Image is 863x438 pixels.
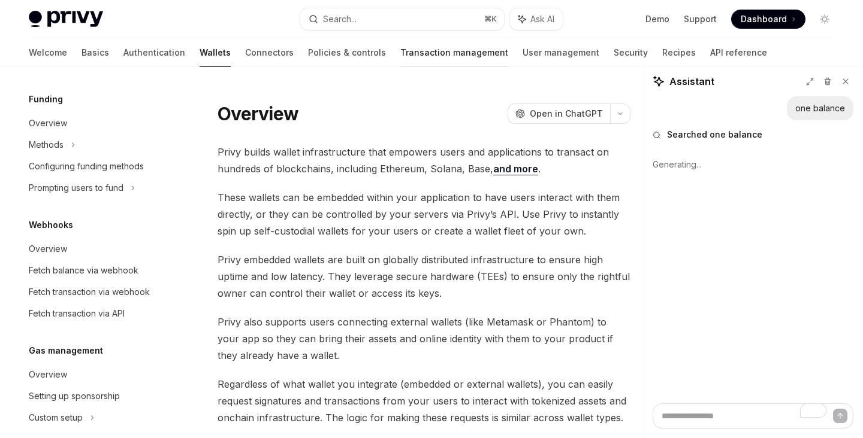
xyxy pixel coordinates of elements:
a: User management [523,38,599,67]
div: Fetch transaction via webhook [29,285,150,299]
img: light logo [29,11,103,28]
span: Searched one balance [667,129,762,141]
div: Overview [29,367,67,382]
div: Methods [29,138,64,152]
button: Ask AI [510,8,563,30]
a: Overview [19,364,173,385]
a: Connectors [245,38,294,67]
span: Dashboard [741,13,787,25]
a: Transaction management [400,38,508,67]
div: Overview [29,242,67,256]
a: Dashboard [731,10,805,29]
div: Custom setup [29,410,83,425]
button: Search...⌘K [300,8,503,30]
a: Fetch balance via webhook [19,260,173,281]
div: Configuring funding methods [29,159,144,174]
a: and more [493,163,538,175]
a: Setting up sponsorship [19,385,173,407]
span: ⌘ K [484,14,497,24]
a: Recipes [662,38,696,67]
button: Toggle dark mode [815,10,834,29]
h5: Webhooks [29,218,73,232]
a: Demo [645,13,669,25]
span: Privy builds wallet infrastructure that empowers users and applications to transact on hundreds o... [218,144,630,177]
a: Authentication [123,38,185,67]
span: Assistant [669,74,714,89]
h1: Overview [218,103,298,124]
a: Welcome [29,38,67,67]
div: Prompting users to fund [29,181,123,195]
button: Searched one balance [653,129,853,141]
a: Support [684,13,717,25]
a: Policies & controls [308,38,386,67]
a: Overview [19,112,173,134]
div: Search... [323,12,357,26]
span: Regardless of what wallet you integrate (embedded or external wallets), you can easily request si... [218,376,630,426]
button: Open in ChatGPT [508,104,610,124]
div: one balance [795,102,845,114]
h5: Gas management [29,343,103,358]
a: Security [614,38,648,67]
a: Fetch transaction via webhook [19,281,173,303]
a: Basics [82,38,109,67]
span: Open in ChatGPT [530,108,603,120]
div: Generating... [653,149,853,180]
h5: Funding [29,92,63,107]
button: Send message [833,409,847,423]
a: API reference [710,38,767,67]
span: These wallets can be embedded within your application to have users interact with them directly, ... [218,189,630,239]
a: Wallets [200,38,231,67]
span: Privy embedded wallets are built on globally distributed infrastructure to ensure high uptime and... [218,251,630,302]
div: Overview [29,116,67,130]
textarea: To enrich screen reader interactions, please activate Accessibility in Grammarly extension settings [653,403,853,428]
div: Setting up sponsorship [29,389,120,403]
div: Fetch transaction via API [29,306,125,321]
span: Privy also supports users connecting external wallets (like Metamask or Phantom) to your app so t... [218,314,630,364]
span: Ask AI [530,13,554,25]
a: Overview [19,238,173,260]
a: Fetch transaction via API [19,303,173,324]
div: Fetch balance via webhook [29,263,138,278]
a: Configuring funding methods [19,156,173,177]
